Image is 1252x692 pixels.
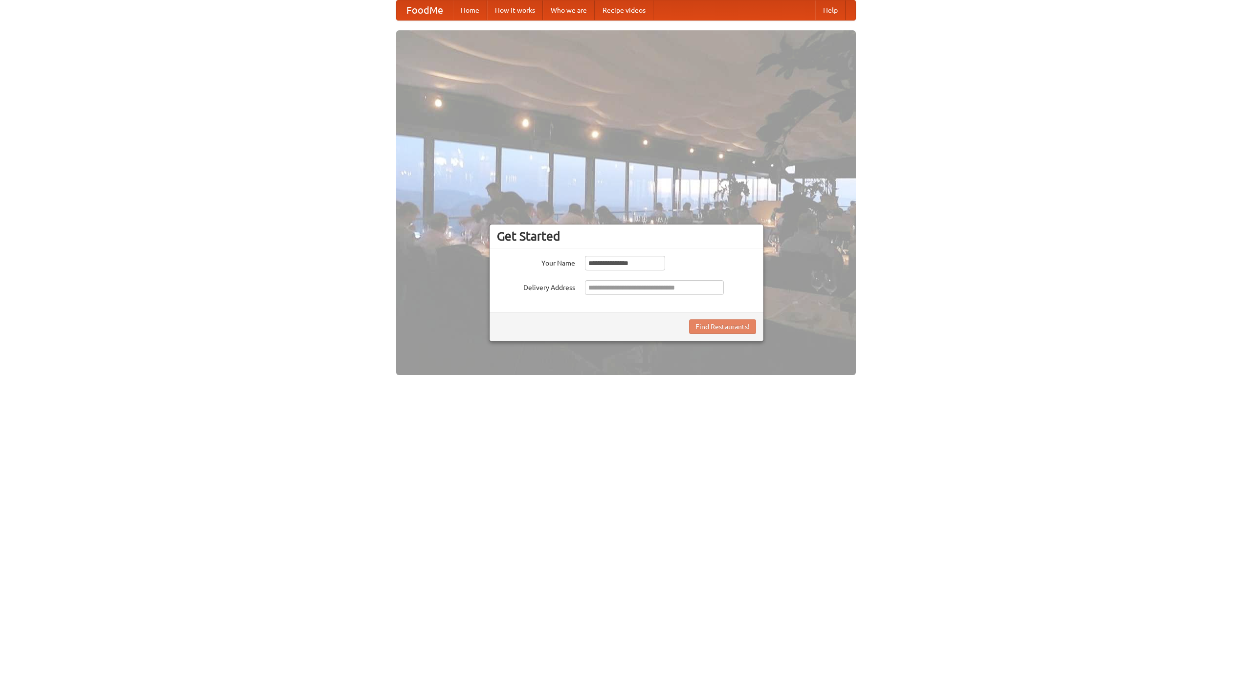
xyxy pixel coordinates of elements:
label: Delivery Address [497,280,575,292]
button: Find Restaurants! [689,319,756,334]
a: Help [815,0,846,20]
a: Recipe videos [595,0,653,20]
a: Who we are [543,0,595,20]
label: Your Name [497,256,575,268]
a: How it works [487,0,543,20]
a: Home [453,0,487,20]
h3: Get Started [497,229,756,244]
a: FoodMe [397,0,453,20]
